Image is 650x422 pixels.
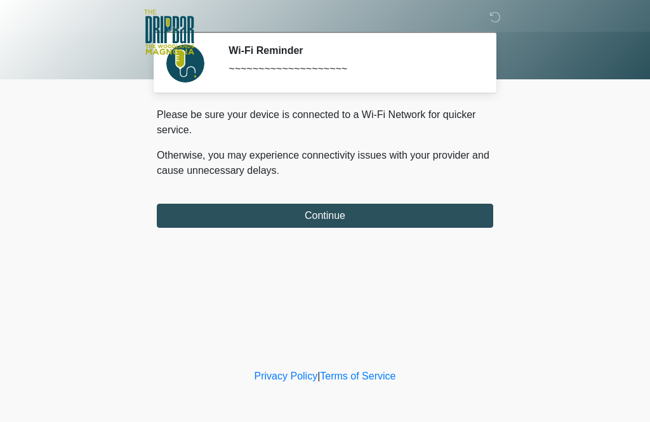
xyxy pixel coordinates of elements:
[157,148,493,178] p: Otherwise, you may experience connectivity issues with your provider and cause unnecessary delays
[229,62,474,77] div: ~~~~~~~~~~~~~~~~~~~~
[317,371,320,381] a: |
[255,371,318,381] a: Privacy Policy
[144,10,194,56] img: The DripBar - Magnolia Logo
[157,107,493,138] p: Please be sure your device is connected to a Wi-Fi Network for quicker service.
[320,371,395,381] a: Terms of Service
[157,204,493,228] button: Continue
[277,165,279,176] span: .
